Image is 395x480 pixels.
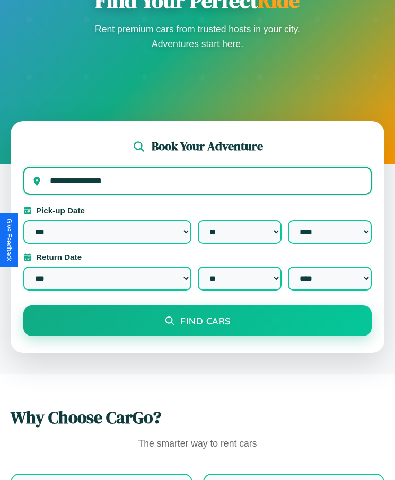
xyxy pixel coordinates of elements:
label: Pick-up Date [23,206,372,215]
div: Give Feedback [5,219,13,261]
h2: Book Your Adventure [152,138,263,155]
h2: Why Choose CarGo? [11,406,384,429]
button: Find Cars [23,305,372,336]
label: Return Date [23,252,372,261]
p: The smarter way to rent cars [11,436,384,452]
p: Rent premium cars from trusted hosts in your city. Adventures start here. [92,22,304,51]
